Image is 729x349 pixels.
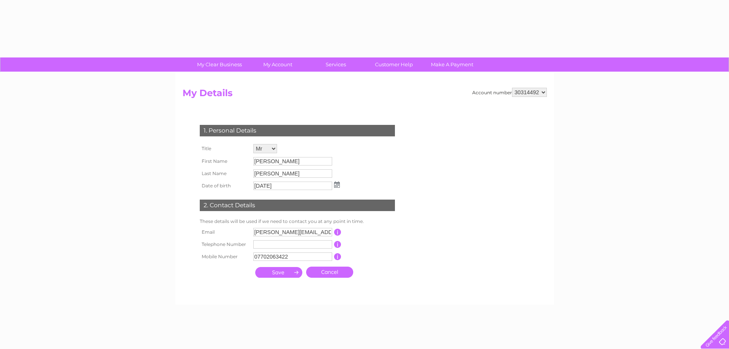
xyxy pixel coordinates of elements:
input: Information [334,229,341,236]
td: These details will be used if we need to contact you at any point in time. [198,217,397,226]
div: Account number [472,88,547,97]
th: First Name [198,155,251,167]
img: ... [334,182,340,188]
a: My Clear Business [188,57,251,72]
th: Date of birth [198,180,251,192]
input: Information [334,253,341,260]
a: Services [304,57,367,72]
th: Telephone Number [198,238,251,251]
th: Email [198,226,251,238]
th: Title [198,142,251,155]
input: Information [334,241,341,248]
a: Make A Payment [421,57,484,72]
a: Customer Help [362,57,426,72]
th: Last Name [198,167,251,180]
a: My Account [246,57,309,72]
div: 1. Personal Details [200,125,395,136]
input: Submit [255,267,302,278]
a: Cancel [306,267,353,278]
div: 2. Contact Details [200,200,395,211]
h2: My Details [183,88,547,102]
th: Mobile Number [198,251,251,263]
